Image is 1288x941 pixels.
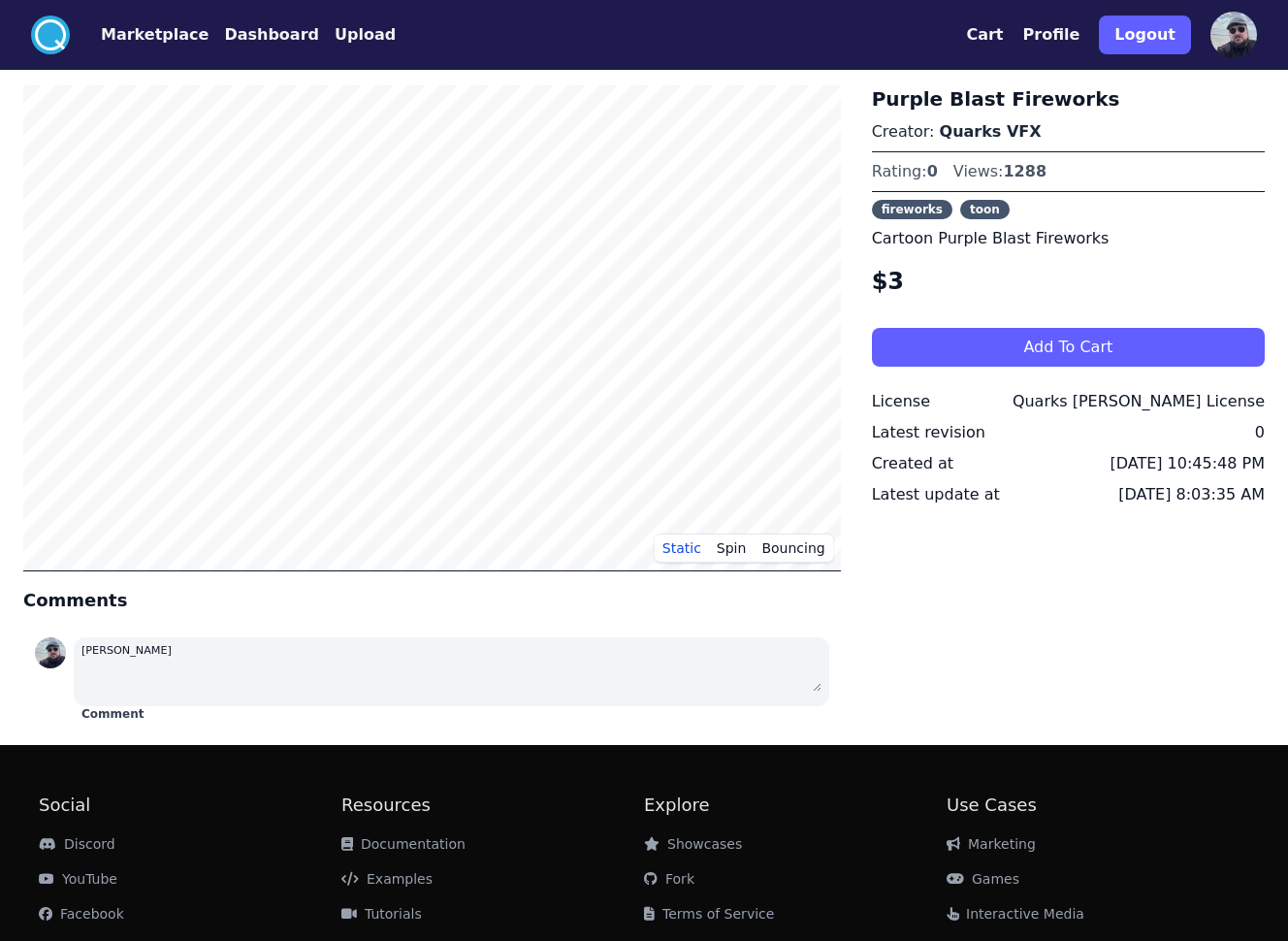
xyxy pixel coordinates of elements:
a: Showcases [644,836,742,852]
h3: Purple Blast Fireworks [872,85,1265,113]
div: 0 [1255,421,1265,444]
a: Examples [341,871,433,887]
button: Upload [335,23,396,47]
a: YouTube [39,871,117,887]
div: License [872,390,930,413]
a: Quarks VFX [940,122,1042,141]
a: Upload [319,23,396,47]
img: profile [1210,12,1257,58]
button: Logout [1099,16,1191,54]
div: Rating: [872,160,938,183]
div: Created at [872,452,953,475]
div: [DATE] 8:03:35 AM [1118,483,1265,506]
span: 1288 [1003,162,1046,180]
div: Quarks [PERSON_NAME] License [1013,390,1265,413]
button: Cart [966,23,1003,47]
a: Discord [39,836,115,852]
h2: Resources [341,792,644,819]
a: Marketing [947,836,1036,852]
a: Terms of Service [644,906,774,922]
p: Cartoon Purple Blast Fireworks [872,227,1265,250]
a: Facebook [39,906,124,922]
a: Documentation [341,836,466,852]
span: 0 [927,162,938,180]
a: Tutorials [341,906,422,922]
h4: Comments [23,587,841,614]
img: profile [35,637,66,668]
a: Fork [644,871,694,887]
a: Marketplace [70,23,209,47]
div: Views: [953,160,1046,183]
button: Add To Cart [872,328,1265,367]
button: Bouncing [754,534,832,563]
div: [DATE] 10:45:48 PM [1110,452,1265,475]
a: Logout [1099,8,1191,62]
h2: Explore [644,792,947,819]
button: Dashboard [224,23,319,47]
span: fireworks [872,200,952,219]
a: Dashboard [209,23,319,47]
h2: Social [39,792,341,819]
button: Static [655,534,709,563]
button: Spin [709,534,755,563]
div: Latest update at [872,483,1000,506]
a: Interactive Media [947,906,1084,922]
button: Marketplace [101,23,209,47]
p: Creator: [872,120,1265,144]
span: toon [960,200,1010,219]
small: [PERSON_NAME] [81,644,172,657]
div: Latest revision [872,421,985,444]
button: Profile [1023,23,1080,47]
a: Games [947,871,1019,887]
button: Comment [81,706,144,722]
h2: Use Cases [947,792,1249,819]
h4: $3 [872,266,1265,297]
